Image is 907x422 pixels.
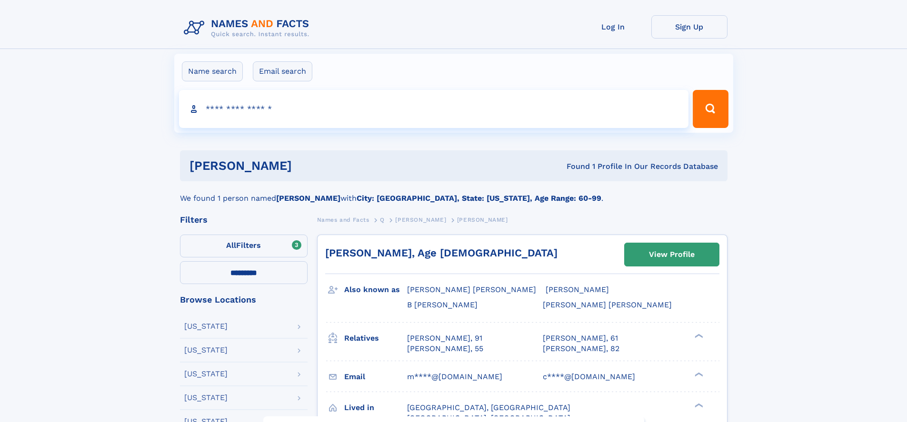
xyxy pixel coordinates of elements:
[180,216,308,224] div: Filters
[344,282,407,298] h3: Also known as
[344,330,407,346] h3: Relatives
[344,400,407,416] h3: Lived in
[184,394,228,402] div: [US_STATE]
[180,235,308,257] label: Filters
[380,214,385,226] a: Q
[253,61,312,81] label: Email search
[692,371,704,377] div: ❯
[184,370,228,378] div: [US_STATE]
[395,216,446,223] span: [PERSON_NAME]
[625,243,719,266] a: View Profile
[395,214,446,226] a: [PERSON_NAME]
[407,300,478,309] span: B [PERSON_NAME]
[344,369,407,385] h3: Email
[543,333,618,343] a: [PERSON_NAME], 61
[407,285,536,294] span: [PERSON_NAME] [PERSON_NAME]
[429,161,718,172] div: Found 1 Profile In Our Records Database
[184,346,228,354] div: [US_STATE]
[179,90,689,128] input: search input
[692,333,704,339] div: ❯
[276,194,340,203] b: [PERSON_NAME]
[180,295,308,304] div: Browse Locations
[407,343,483,354] a: [PERSON_NAME], 55
[543,343,619,354] a: [PERSON_NAME], 82
[317,214,369,226] a: Names and Facts
[182,61,243,81] label: Name search
[693,90,728,128] button: Search Button
[325,247,558,259] a: [PERSON_NAME], Age [DEMOGRAPHIC_DATA]
[651,15,728,39] a: Sign Up
[357,194,601,203] b: City: [GEOGRAPHIC_DATA], State: [US_STATE], Age Range: 60-99
[380,216,385,223] span: Q
[407,403,570,412] span: [GEOGRAPHIC_DATA], [GEOGRAPHIC_DATA]
[457,216,508,223] span: [PERSON_NAME]
[226,241,236,250] span: All
[546,285,609,294] span: [PERSON_NAME]
[184,323,228,330] div: [US_STATE]
[692,402,704,408] div: ❯
[543,300,672,309] span: [PERSON_NAME] [PERSON_NAME]
[649,244,695,265] div: View Profile
[407,333,482,343] a: [PERSON_NAME], 91
[189,160,429,172] h1: [PERSON_NAME]
[180,181,728,204] div: We found 1 person named with .
[180,15,317,41] img: Logo Names and Facts
[575,15,651,39] a: Log In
